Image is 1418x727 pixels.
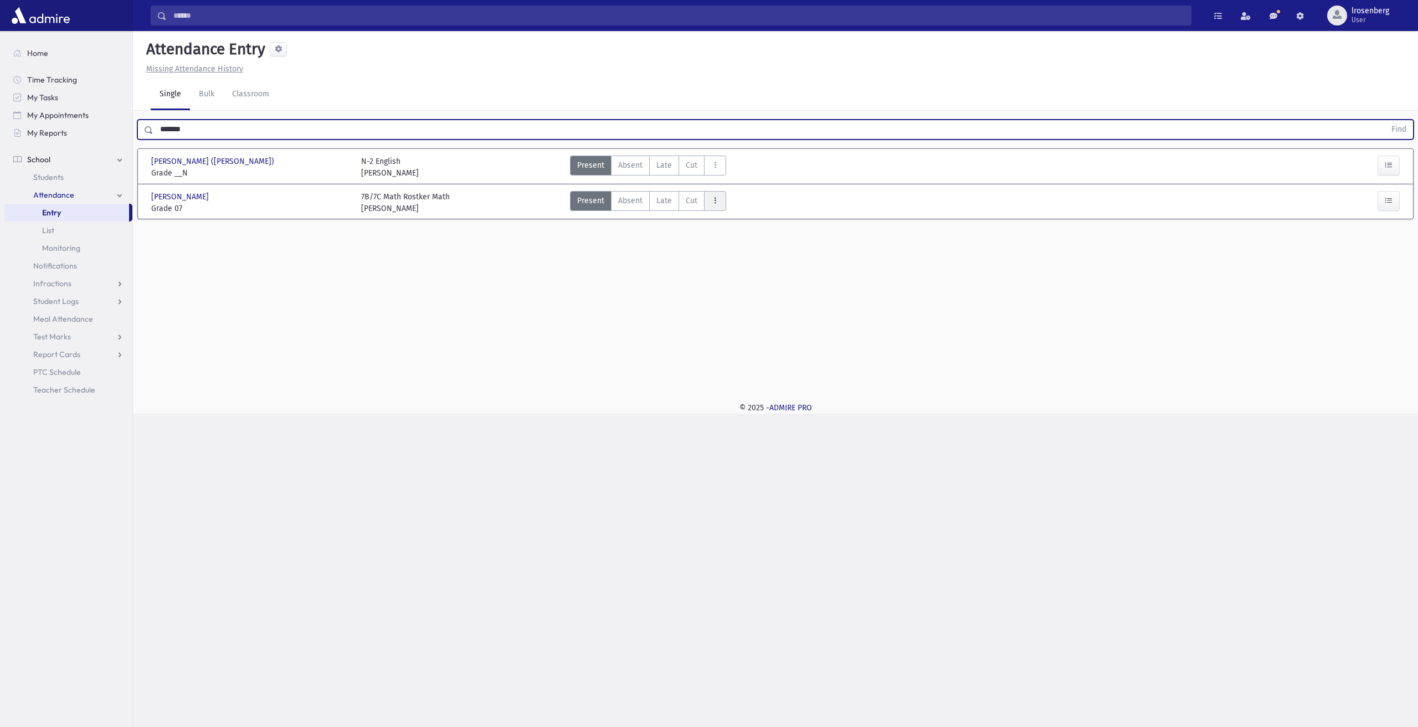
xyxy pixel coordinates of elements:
[151,191,211,203] span: [PERSON_NAME]
[146,64,243,74] u: Missing Attendance History
[1352,7,1389,16] span: lrosenberg
[769,403,812,413] a: ADMIRE PRO
[33,279,71,288] span: Infractions
[1385,120,1413,139] button: Find
[577,195,604,207] span: Present
[4,257,132,275] a: Notifications
[4,71,132,89] a: Time Tracking
[686,159,697,171] span: Cut
[4,124,132,142] a: My Reports
[618,195,643,207] span: Absent
[33,296,79,306] span: Student Logs
[4,168,132,186] a: Students
[27,154,50,164] span: School
[4,89,132,106] a: My Tasks
[27,48,48,58] span: Home
[4,44,132,62] a: Home
[27,128,67,138] span: My Reports
[4,186,132,204] a: Attendance
[4,381,132,399] a: Teacher Schedule
[190,79,223,110] a: Bulk
[656,195,672,207] span: Late
[4,106,132,124] a: My Appointments
[151,79,190,110] a: Single
[42,208,61,218] span: Entry
[361,156,419,179] div: N-2 English [PERSON_NAME]
[151,156,276,167] span: [PERSON_NAME] ([PERSON_NAME])
[33,332,71,342] span: Test Marks
[570,191,726,214] div: AttTypes
[577,159,604,171] span: Present
[4,151,132,168] a: School
[9,4,73,27] img: AdmirePro
[167,6,1191,25] input: Search
[27,75,77,85] span: Time Tracking
[4,275,132,292] a: Infractions
[42,243,80,253] span: Monitoring
[27,110,89,120] span: My Appointments
[33,172,64,182] span: Students
[4,292,132,310] a: Student Logs
[4,239,132,257] a: Monitoring
[33,385,95,395] span: Teacher Schedule
[570,156,726,179] div: AttTypes
[618,159,643,171] span: Absent
[361,191,450,214] div: 7B/7C Math Rostker Math [PERSON_NAME]
[686,195,697,207] span: Cut
[4,204,129,221] a: Entry
[33,190,74,200] span: Attendance
[4,363,132,381] a: PTC Schedule
[4,310,132,328] a: Meal Attendance
[223,79,278,110] a: Classroom
[42,225,54,235] span: List
[33,261,77,271] span: Notifications
[33,314,93,324] span: Meal Attendance
[27,92,58,102] span: My Tasks
[142,64,243,74] a: Missing Attendance History
[151,402,1400,414] div: © 2025 -
[151,167,350,179] span: Grade __N
[656,159,672,171] span: Late
[4,328,132,346] a: Test Marks
[4,221,132,239] a: List
[1352,16,1389,24] span: User
[151,203,350,214] span: Grade 07
[4,346,132,363] a: Report Cards
[142,40,265,59] h5: Attendance Entry
[33,349,80,359] span: Report Cards
[33,367,81,377] span: PTC Schedule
